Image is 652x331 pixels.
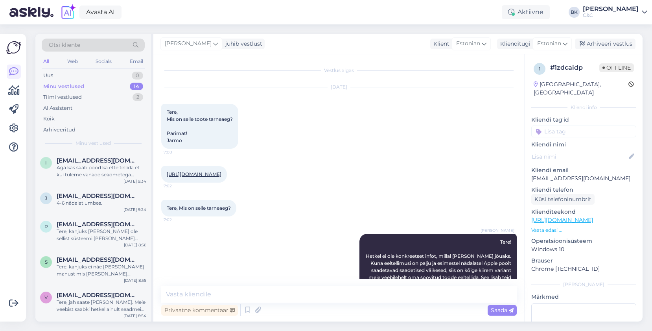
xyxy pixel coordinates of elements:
div: [DATE] 8:55 [124,277,146,283]
div: [PERSON_NAME] [583,6,639,12]
p: Kliendi email [531,166,636,174]
div: Privaatne kommentaar [161,305,238,316]
div: All [42,56,51,67]
div: Kliendi info [531,104,636,111]
a: [URL][DOMAIN_NAME] [531,216,593,224]
span: [PERSON_NAME] [165,39,212,48]
div: C&C [583,12,639,18]
span: sanderivanov13@gmail.com [57,256,138,263]
div: Aktiivne [502,5,550,19]
span: Otsi kliente [49,41,80,49]
p: Kliendi tag'id [531,116,636,124]
div: AI Assistent [43,104,72,112]
a: [PERSON_NAME]C&C [583,6,647,18]
div: [PERSON_NAME] [531,281,636,288]
span: jarmo.rappu@gmail.com [57,192,138,200]
span: 7:00 [164,149,193,155]
div: juhib vestlust [222,40,262,48]
div: Uus [43,72,53,80]
div: Web [66,56,79,67]
span: i [45,160,47,166]
span: 7:02 [164,217,193,223]
div: [DATE] 9:24 [123,207,146,213]
div: Email [128,56,145,67]
div: Klienditugi [497,40,530,48]
div: [DATE] 9:34 [123,178,146,184]
div: Klient [430,40,449,48]
span: vitales1993@gmail.com [57,292,138,299]
p: Windows 10 [531,245,636,253]
span: 1 [539,66,540,72]
div: Arhiveeri vestlus [575,39,635,49]
p: Märkmed [531,293,636,301]
div: # 1zdcaidp [550,63,599,72]
div: Socials [94,56,113,67]
div: Kõik [43,115,55,123]
img: Askly Logo [6,40,21,55]
p: Chrome [TECHNICAL_ID] [531,265,636,273]
p: Vaata edasi ... [531,227,636,234]
span: Saada [491,307,514,314]
div: [GEOGRAPHIC_DATA], [GEOGRAPHIC_DATA] [534,80,628,97]
div: 0 [132,72,143,80]
span: Offline [599,63,634,72]
p: Operatsioonisüsteem [531,237,636,245]
span: R [44,224,48,229]
span: s [45,259,48,265]
span: Tere, Mis on selle tarneaeg? [167,205,231,211]
div: [DATE] 8:54 [123,313,146,319]
span: Tere! Hetkel ei ole konkreetset infot, millal [PERSON_NAME] jõuaks. Kuna eeltellimusi on palju ja... [366,239,512,301]
span: Estonian [537,39,561,48]
img: explore-ai [60,4,76,20]
span: irina15oidingu@gmail.com [57,157,138,164]
span: Tere, Mis on selle toote tarneaeg? Parimat! Jarmo [167,109,233,143]
input: Lisa tag [531,126,636,137]
div: Tere, kahjuks ei näe [PERSON_NAME] manust mis [PERSON_NAME] saatnud. [57,263,146,277]
span: j [45,195,47,201]
p: Kliendi telefon [531,186,636,194]
span: [PERSON_NAME] [481,227,514,233]
span: 7:02 [164,183,193,189]
p: Brauser [531,257,636,265]
div: Tere, kahjuks [PERSON_NAME] ole sellist süsteemi [PERSON_NAME] saaksite jälgida kaugel Teie telli... [57,228,146,242]
div: Aga kas saab pood ka ette tellida et kui tuleme vanade seadmetega kohapeale ja et kohe saaks koha... [57,164,146,178]
div: Tiimi vestlused [43,93,82,101]
div: Arhiveeritud [43,126,76,134]
div: 2 [133,93,143,101]
div: [DATE] 8:56 [124,242,146,248]
a: [URL][DOMAIN_NAME] [167,171,221,177]
p: Kliendi nimi [531,141,636,149]
span: v [44,294,48,300]
div: BK [569,7,580,18]
div: 4-6 nädalat umbes. [57,200,146,207]
p: [EMAIL_ADDRESS][DOMAIN_NAME] [531,174,636,183]
div: 14 [130,83,143,91]
div: Tere, jah saate [PERSON_NAME]. Meie veebist saabki hetkel ainult seadmeid eeltellida. [57,299,146,313]
span: Estonian [456,39,480,48]
div: Minu vestlused [43,83,84,91]
div: Vestlus algas [161,67,517,74]
p: Klienditeekond [531,208,636,216]
div: Küsi telefoninumbrit [531,194,595,205]
div: [DATE] [161,83,517,91]
input: Lisa nimi [532,152,627,161]
span: Rajabdearly@gmail.com [57,221,138,228]
span: Minu vestlused [76,140,111,147]
a: Avasta AI [79,6,122,19]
